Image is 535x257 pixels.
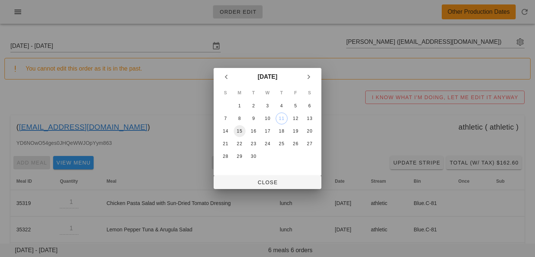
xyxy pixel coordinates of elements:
div: 4 [276,103,288,108]
button: 11 [276,113,288,124]
div: 12 [289,116,301,121]
div: 16 [247,128,259,134]
button: 21 [220,138,231,150]
button: 23 [247,138,259,150]
th: S [219,87,232,99]
div: 19 [289,128,301,134]
div: 28 [220,154,231,159]
button: 29 [234,150,246,162]
div: 29 [234,154,246,159]
div: 20 [304,128,315,134]
th: S [303,87,316,99]
div: 14 [220,128,231,134]
button: 13 [304,113,315,124]
div: 6 [304,103,315,108]
button: 12 [289,113,301,124]
th: W [261,87,274,99]
button: Previous month [220,70,233,84]
div: 7 [220,116,231,121]
button: 1 [234,100,246,112]
button: Close [214,176,321,189]
button: 15 [234,125,246,137]
div: 13 [304,116,315,121]
button: 30 [247,150,259,162]
button: Next month [302,70,315,84]
div: 2 [247,103,259,108]
div: 1 [234,103,246,108]
button: 14 [220,125,231,137]
div: 25 [276,141,288,146]
button: 20 [304,125,315,137]
div: 10 [262,116,273,121]
div: 18 [276,128,288,134]
button: 16 [247,125,259,137]
button: 24 [262,138,273,150]
button: 26 [289,138,301,150]
div: 27 [304,141,315,146]
div: 30 [247,154,259,159]
button: 4 [276,100,288,112]
button: 28 [220,150,231,162]
button: 3 [262,100,273,112]
div: 3 [262,103,273,108]
button: 19 [289,125,301,137]
div: 11 [276,116,287,121]
button: 22 [234,138,246,150]
div: 23 [247,141,259,146]
span: Close [220,179,315,185]
div: 22 [234,141,246,146]
th: T [247,87,260,99]
button: 18 [276,125,288,137]
button: 2 [247,100,259,112]
div: 8 [234,116,246,121]
th: M [233,87,246,99]
button: 5 [289,100,301,112]
button: 10 [262,113,273,124]
div: 15 [234,128,246,134]
button: 8 [234,113,246,124]
div: 17 [262,128,273,134]
div: 26 [289,141,301,146]
button: [DATE] [254,69,280,84]
button: 27 [304,138,315,150]
button: 6 [304,100,315,112]
div: 24 [262,141,273,146]
div: 9 [247,116,259,121]
button: 25 [276,138,288,150]
button: 17 [262,125,273,137]
th: T [275,87,288,99]
button: 7 [220,113,231,124]
button: 9 [247,113,259,124]
th: F [289,87,302,99]
div: 21 [220,141,231,146]
div: 5 [289,103,301,108]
